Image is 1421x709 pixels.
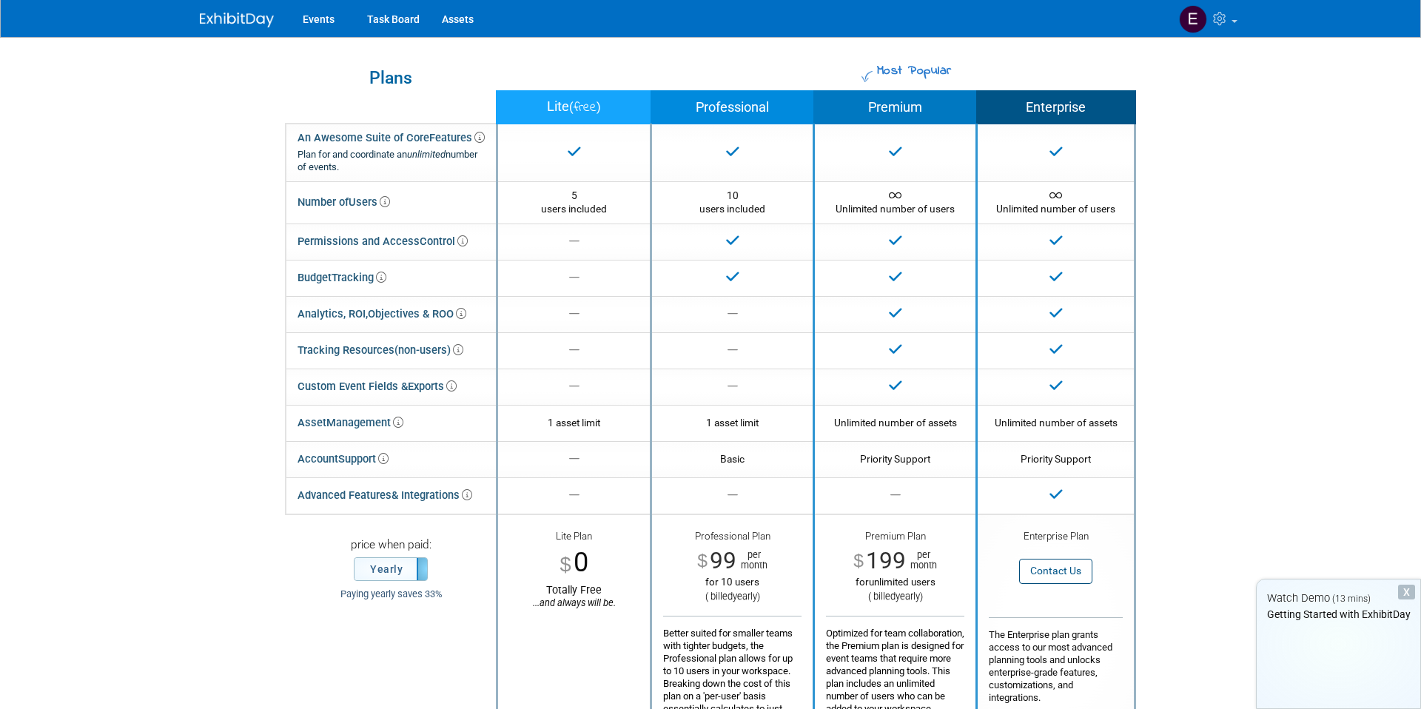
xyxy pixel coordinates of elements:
[989,452,1123,466] div: Priority Support
[326,416,403,429] span: Management
[429,131,485,144] span: Features
[509,530,639,545] div: Lite Plan
[736,550,767,571] span: per month
[989,530,1123,545] div: Enterprise Plan
[826,452,964,466] div: Priority Support
[298,131,485,174] div: An Awesome Suite of Core
[355,558,427,580] label: Yearly
[338,452,389,466] span: Support
[392,488,472,502] span: & Integrations
[1398,585,1415,599] div: Dismiss
[826,416,964,429] div: Unlimited number of assets
[663,530,802,547] div: Professional Plan
[1332,594,1371,604] span: (13 mins)
[906,550,937,571] span: per month
[298,307,368,320] span: Analytics, ROI,
[896,591,920,602] span: yearly
[861,71,873,82] img: Most Popular
[298,340,463,361] div: Tracking Resources
[989,416,1123,429] div: Unlimited number of assets
[298,485,472,506] div: Advanced Features
[663,576,802,588] div: for 10 users
[826,591,964,603] div: ( billed )
[574,546,588,578] span: 0
[1257,591,1420,606] div: Watch Demo
[697,552,708,571] span: $
[298,412,403,434] div: Asset
[866,547,906,574] span: 199
[651,91,814,124] th: Professional
[297,588,485,601] div: Paying yearly saves 33%
[814,91,977,124] th: Premium
[200,13,274,27] img: ExhibitDay
[996,189,1115,215] span: Unlimited number of users
[298,376,457,397] div: Custom Event Fields &
[663,591,802,603] div: ( billed )
[663,416,802,429] div: 1 asset limit
[349,195,390,209] span: Users
[298,267,386,289] div: Budget
[293,70,488,87] div: Plans
[509,597,639,609] div: ...and always will be.
[509,416,639,429] div: 1 asset limit
[977,91,1135,124] th: Enterprise
[1019,559,1092,583] button: Contact Us
[826,530,964,547] div: Premium Plan
[298,192,390,213] div: Number of
[733,591,757,602] span: yearly
[853,552,864,571] span: $
[497,91,651,124] th: Lite
[298,149,485,174] div: Plan for and coordinate an number of events.
[826,576,964,588] div: unlimited users
[509,189,639,216] div: 5 users included
[394,343,463,357] span: (non-users)
[663,189,802,216] div: 10 users included
[1179,5,1207,33] img: Emma Ryan
[663,452,802,466] div: Basic
[297,537,485,557] div: price when paid:
[408,380,457,393] span: Exports
[1257,607,1420,622] div: Getting Started with ExhibitDay
[420,235,468,248] span: Control
[574,98,597,118] span: free
[569,100,574,114] span: (
[836,189,955,215] span: Unlimited number of users
[298,303,466,325] div: Objectives & ROO
[407,149,446,160] i: unlimited
[298,448,389,470] div: Account
[875,61,952,81] span: Most Popular
[332,271,386,284] span: Tracking
[710,547,736,574] span: 99
[560,554,571,574] span: $
[298,231,468,252] div: Permissions and Access
[856,577,869,588] span: for
[597,100,601,114] span: )
[509,583,639,609] div: Totally Free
